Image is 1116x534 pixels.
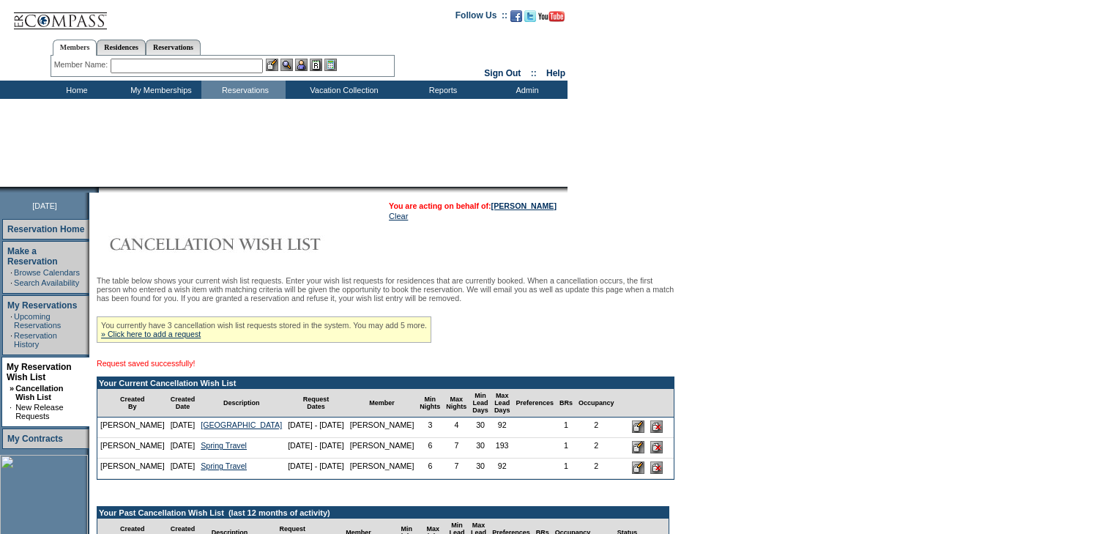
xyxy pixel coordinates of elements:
[443,418,469,438] td: 4
[14,268,80,277] a: Browse Calendars
[347,389,417,418] td: Member
[97,418,168,438] td: [PERSON_NAME]
[531,68,537,78] span: ::
[347,459,417,479] td: [PERSON_NAME]
[650,461,663,474] input: Delete this Request
[576,389,617,418] td: Occupancy
[7,434,63,444] a: My Contracts
[469,438,491,459] td: 30
[491,201,557,210] a: [PERSON_NAME]
[14,312,61,330] a: Upcoming Reservations
[15,384,63,401] a: Cancellation Wish List
[650,441,663,453] input: Delete this Request
[484,68,521,78] a: Sign Out
[33,81,117,99] td: Home
[483,81,568,99] td: Admin
[146,40,201,55] a: Reservations
[266,59,278,71] img: b_edit.gif
[7,246,58,267] a: Make a Reservation
[10,331,12,349] td: ·
[15,403,63,420] a: New Release Requests
[546,68,565,78] a: Help
[53,40,97,56] a: Members
[510,15,522,23] a: Become our fan on Facebook
[557,418,576,438] td: 1
[201,441,247,450] a: Spring Travel
[576,438,617,459] td: 2
[538,15,565,23] a: Subscribe to our YouTube Channel
[389,201,557,210] span: You are acting on behalf of:
[10,384,14,393] b: »
[469,418,491,438] td: 30
[389,212,408,220] a: Clear
[557,438,576,459] td: 1
[285,389,347,418] td: Request Dates
[443,438,469,459] td: 7
[417,389,443,418] td: Min Nights
[97,359,195,368] span: Request saved successfully!
[557,459,576,479] td: 1
[491,389,513,418] td: Max Lead Days
[632,441,644,453] input: Edit this Request
[288,420,344,429] nobr: [DATE] - [DATE]
[491,459,513,479] td: 92
[201,81,286,99] td: Reservations
[295,59,308,71] img: Impersonate
[288,441,344,450] nobr: [DATE] - [DATE]
[97,389,168,418] td: Created By
[632,420,644,433] input: Edit this Request
[576,418,617,438] td: 2
[97,316,431,343] div: You currently have 3 cancellation wish list requests stored in the system. You may add 5 more.
[310,59,322,71] img: Reservations
[443,389,469,418] td: Max Nights
[14,278,79,287] a: Search Availability
[201,420,282,429] a: [GEOGRAPHIC_DATA]
[650,420,663,433] input: Delete this Request
[399,81,483,99] td: Reports
[417,438,443,459] td: 6
[10,312,12,330] td: ·
[97,40,146,55] a: Residences
[280,59,293,71] img: View
[288,461,344,470] nobr: [DATE] - [DATE]
[443,459,469,479] td: 7
[97,229,390,259] img: Cancellation Wish List
[14,331,57,349] a: Reservation History
[97,459,168,479] td: [PERSON_NAME]
[168,418,198,438] td: [DATE]
[347,438,417,459] td: [PERSON_NAME]
[97,438,168,459] td: [PERSON_NAME]
[324,59,337,71] img: b_calculator.gif
[10,403,14,420] td: ·
[491,418,513,438] td: 92
[201,461,247,470] a: Spring Travel
[117,81,201,99] td: My Memberships
[7,362,72,382] a: My Reservation Wish List
[513,389,557,418] td: Preferences
[347,418,417,438] td: [PERSON_NAME]
[417,418,443,438] td: 3
[10,268,12,277] td: ·
[32,201,57,210] span: [DATE]
[168,459,198,479] td: [DATE]
[198,389,285,418] td: Description
[168,389,198,418] td: Created Date
[632,461,644,474] input: Edit this Request
[576,459,617,479] td: 2
[557,389,576,418] td: BRs
[99,187,100,193] img: blank.gif
[94,187,99,193] img: promoShadowLeftCorner.gif
[524,15,536,23] a: Follow us on Twitter
[7,300,77,311] a: My Reservations
[491,438,513,459] td: 193
[469,389,491,418] td: Min Lead Days
[97,377,674,389] td: Your Current Cancellation Wish List
[97,507,669,519] td: Your Past Cancellation Wish List (last 12 months of activity)
[7,224,84,234] a: Reservation Home
[469,459,491,479] td: 30
[286,81,399,99] td: Vacation Collection
[101,330,201,338] a: » Click here to add a request
[538,11,565,22] img: Subscribe to our YouTube Channel
[455,9,507,26] td: Follow Us ::
[54,59,111,71] div: Member Name:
